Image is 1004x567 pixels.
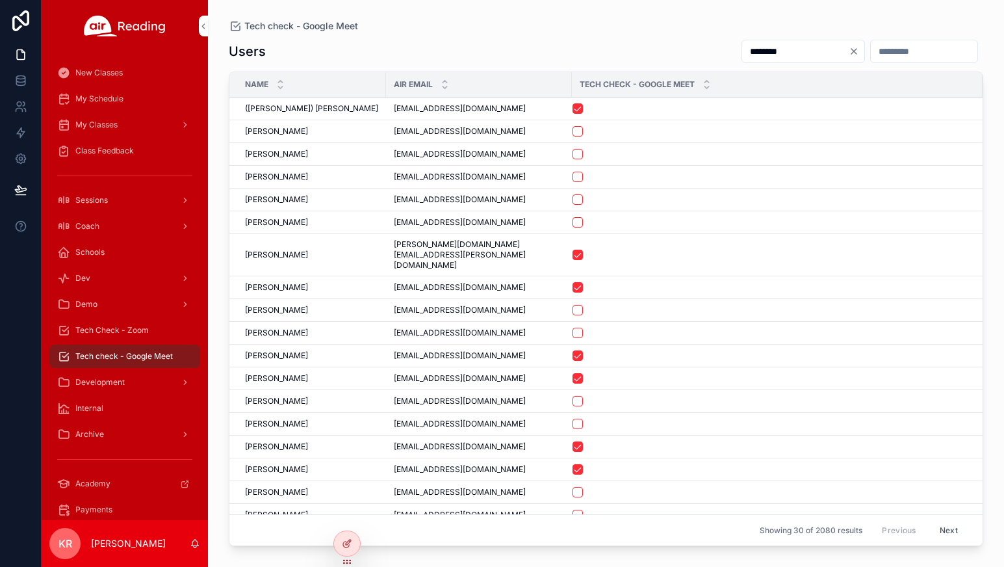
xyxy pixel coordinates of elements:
[49,139,200,163] a: Class Feedback
[49,189,200,212] a: Sessions
[245,282,308,293] span: [PERSON_NAME]
[245,305,308,315] span: [PERSON_NAME]
[49,293,200,316] a: Demo
[244,20,358,33] span: Tech check - Google Meet
[394,79,433,90] span: Air Email
[245,373,308,384] span: [PERSON_NAME]
[245,194,308,205] span: [PERSON_NAME]
[49,498,200,521] a: Payments
[75,146,134,156] span: Class Feedback
[394,442,526,452] span: [EMAIL_ADDRESS][DOMAIN_NAME]
[760,525,862,536] span: Showing 30 of 2080 results
[394,419,526,429] span: [EMAIL_ADDRESS][DOMAIN_NAME]
[245,464,308,475] span: [PERSON_NAME]
[394,487,526,497] span: [EMAIL_ADDRESS][DOMAIN_NAME]
[394,350,526,361] span: [EMAIL_ADDRESS][DOMAIN_NAME]
[849,46,864,57] button: Clear
[42,52,208,520] div: scrollable content
[49,423,200,446] a: Archive
[49,397,200,420] a: Internal
[245,79,268,90] span: Name
[394,126,526,137] span: [EMAIL_ADDRESS][DOMAIN_NAME]
[75,351,173,362] span: Tech check - Google Meet
[394,305,526,315] span: [EMAIL_ADDRESS][DOMAIN_NAME]
[580,79,695,90] span: Tech Check - Google Meet
[394,396,526,406] span: [EMAIL_ADDRESS][DOMAIN_NAME]
[75,325,149,336] span: Tech Check - Zoom
[75,120,118,130] span: My Classes
[245,350,308,361] span: [PERSON_NAME]
[75,68,123,78] span: New Classes
[394,464,526,475] span: [EMAIL_ADDRESS][DOMAIN_NAME]
[245,250,308,260] span: [PERSON_NAME]
[245,510,308,520] span: [PERSON_NAME]
[49,345,200,368] a: Tech check - Google Meet
[75,479,110,489] span: Academy
[75,195,108,205] span: Sessions
[245,103,378,114] span: ([PERSON_NAME]) [PERSON_NAME]
[245,396,308,406] span: [PERSON_NAME]
[49,87,200,111] a: My Schedule
[49,215,200,238] a: Coach
[75,429,104,440] span: Archive
[394,282,526,293] span: [EMAIL_ADDRESS][DOMAIN_NAME]
[394,194,526,205] span: [EMAIL_ADDRESS][DOMAIN_NAME]
[75,94,123,104] span: My Schedule
[394,239,564,270] span: [PERSON_NAME][DOMAIN_NAME][EMAIL_ADDRESS][PERSON_NAME][DOMAIN_NAME]
[75,273,90,283] span: Dev
[49,267,200,290] a: Dev
[931,520,967,540] button: Next
[49,472,200,495] a: Academy
[49,113,200,137] a: My Classes
[75,505,112,515] span: Payments
[75,247,105,257] span: Schools
[245,328,308,338] span: [PERSON_NAME]
[394,328,526,338] span: [EMAIL_ADDRESS][DOMAIN_NAME]
[394,149,526,159] span: [EMAIL_ADDRESS][DOMAIN_NAME]
[229,20,358,33] a: Tech check - Google Meet
[394,103,526,114] span: [EMAIL_ADDRESS][DOMAIN_NAME]
[394,172,526,182] span: [EMAIL_ADDRESS][DOMAIN_NAME]
[245,126,308,137] span: [PERSON_NAME]
[245,487,308,497] span: [PERSON_NAME]
[394,373,526,384] span: [EMAIL_ADDRESS][DOMAIN_NAME]
[84,16,166,36] img: App logo
[49,371,200,394] a: Development
[75,221,99,231] span: Coach
[245,217,308,228] span: [PERSON_NAME]
[75,377,125,388] span: Development
[49,241,200,264] a: Schools
[245,442,308,452] span: [PERSON_NAME]
[75,299,97,310] span: Demo
[245,149,308,159] span: [PERSON_NAME]
[229,42,266,60] h1: Users
[75,403,103,414] span: Internal
[49,319,200,342] a: Tech Check - Zoom
[245,172,308,182] span: [PERSON_NAME]
[394,510,526,520] span: [EMAIL_ADDRESS][DOMAIN_NAME]
[58,536,72,551] span: KR
[49,61,200,85] a: New Classes
[245,419,308,429] span: [PERSON_NAME]
[394,217,526,228] span: [EMAIL_ADDRESS][DOMAIN_NAME]
[91,537,166,550] p: [PERSON_NAME]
